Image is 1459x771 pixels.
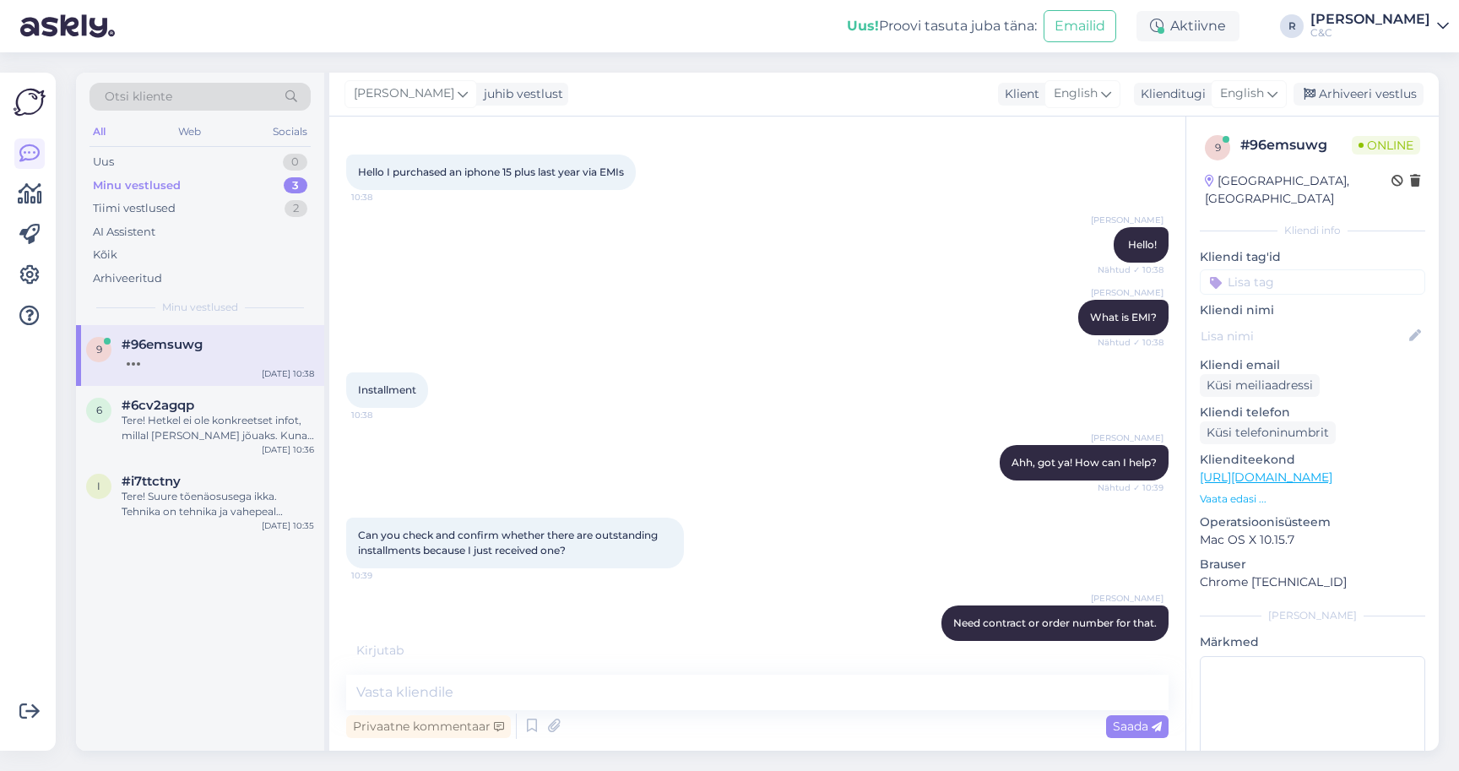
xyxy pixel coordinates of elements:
[1200,531,1425,549] p: Mac OS X 10.15.7
[1091,286,1163,299] span: [PERSON_NAME]
[1200,248,1425,266] p: Kliendi tag'id
[351,191,415,204] span: 10:38
[1310,13,1449,40] a: [PERSON_NAME]C&C
[284,177,307,194] div: 3
[1200,633,1425,651] p: Märkmed
[847,18,879,34] b: Uus!
[93,177,181,194] div: Minu vestlused
[105,88,172,106] span: Otsi kliente
[122,413,314,443] div: Tere! Hetkel ei ole konkreetset infot, millal [PERSON_NAME] jõuaks. Kuna eeltellimusi on palju ja...
[262,443,314,456] div: [DATE] 10:36
[122,489,314,519] div: Tere! Suure tõenäosusega ikka. Tehnika on tehnika ja vahepeal mingisuguseid anomaaliaid juhtub ag...
[351,569,415,582] span: 10:39
[285,200,307,217] div: 2
[1098,336,1163,349] span: Nähtud ✓ 10:38
[122,474,181,489] span: #i7ttctny
[93,247,117,263] div: Kõik
[1200,301,1425,319] p: Kliendi nimi
[1200,404,1425,421] p: Kliendi telefon
[1280,14,1304,38] div: R
[269,121,311,143] div: Socials
[1098,481,1163,494] span: Nähtud ✓ 10:39
[14,86,46,118] img: Askly Logo
[1294,83,1424,106] div: Arhiveeri vestlus
[1136,11,1239,41] div: Aktiivne
[1200,374,1320,397] div: Küsi meiliaadressi
[1201,327,1406,345] input: Lisa nimi
[93,154,114,171] div: Uus
[1200,556,1425,573] p: Brauser
[1200,491,1425,507] p: Vaata edasi ...
[96,343,102,356] span: 9
[1200,451,1425,469] p: Klienditeekond
[1200,269,1425,295] input: Lisa tag
[404,643,406,658] span: .
[477,85,563,103] div: juhib vestlust
[1128,238,1157,251] span: Hello!
[96,404,102,416] span: 6
[1200,573,1425,591] p: Chrome [TECHNICAL_ID]
[1200,608,1425,623] div: [PERSON_NAME]
[1200,356,1425,374] p: Kliendi email
[122,337,203,352] span: #96emsuwg
[1352,136,1420,155] span: Online
[1134,85,1206,103] div: Klienditugi
[1200,223,1425,238] div: Kliendi info
[122,398,194,413] span: #6cv2agqp
[346,715,511,738] div: Privaatne kommentaar
[283,154,307,171] div: 0
[1012,456,1157,469] span: Ahh, got ya! How can I help?
[1200,470,1332,485] a: [URL][DOMAIN_NAME]
[1044,10,1116,42] button: Emailid
[1220,84,1264,103] span: English
[953,616,1157,629] span: Need contract or order number for that.
[346,642,1169,660] div: Kirjutab
[89,121,109,143] div: All
[93,200,176,217] div: Tiimi vestlused
[175,121,204,143] div: Web
[1091,214,1163,226] span: [PERSON_NAME]
[1200,421,1336,444] div: Küsi telefoninumbrit
[162,300,238,315] span: Minu vestlused
[1091,592,1163,605] span: [PERSON_NAME]
[354,84,454,103] span: [PERSON_NAME]
[1090,311,1157,323] span: What is EMI?
[1310,26,1430,40] div: C&C
[847,16,1037,36] div: Proovi tasuta juba täna:
[1215,141,1221,154] span: 9
[358,383,416,396] span: Installment
[1113,719,1162,734] span: Saada
[1240,135,1352,155] div: # 96emsuwg
[93,224,155,241] div: AI Assistent
[97,480,100,492] span: i
[351,409,415,421] span: 10:38
[1098,263,1163,276] span: Nähtud ✓ 10:38
[998,85,1039,103] div: Klient
[262,519,314,532] div: [DATE] 10:35
[93,270,162,287] div: Arhiveeritud
[262,367,314,380] div: [DATE] 10:38
[1310,13,1430,26] div: [PERSON_NAME]
[358,166,624,178] span: Hello I purchased an iphone 15 plus last year via EMIs
[1091,432,1163,444] span: [PERSON_NAME]
[358,529,660,557] span: Can you check and confirm whether there are outstanding installments because I just received one?
[1054,84,1098,103] span: English
[1205,172,1391,208] div: [GEOGRAPHIC_DATA], [GEOGRAPHIC_DATA]
[1200,513,1425,531] p: Operatsioonisüsteem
